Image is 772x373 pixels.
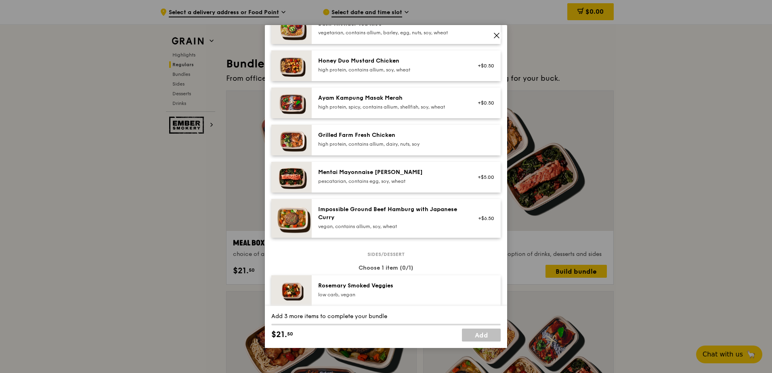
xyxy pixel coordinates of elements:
div: high protein, spicy, contains allium, shellfish, soy, wheat [318,104,463,110]
span: $21. [271,329,287,341]
div: +$5.00 [473,174,494,180]
div: high protein, contains allium, soy, wheat [318,67,463,73]
img: daily_normal_Ayam_Kampung_Masak_Merah_Horizontal_.jpg [271,88,312,118]
div: high protein, contains allium, dairy, nuts, soy [318,141,463,147]
div: +$0.50 [473,63,494,69]
img: daily_normal_HORZ-Impossible-Hamburg-With-Japanese-Curry.jpg [271,199,312,238]
span: 50 [287,331,293,337]
div: vegetarian, contains allium, barley, egg, nuts, soy, wheat [318,29,463,36]
a: Add [462,329,501,342]
div: Choose 1 item (0/1) [271,264,501,272]
div: low carb, vegan [318,291,463,298]
div: pescatarian, contains egg, soy, wheat [318,178,463,184]
div: Mentai Mayonnaise [PERSON_NAME] [318,168,463,176]
div: +$0.50 [473,100,494,106]
div: Ayam Kampung Masak Merah [318,94,463,102]
img: daily_normal_HORZ-Grilled-Farm-Fresh-Chicken.jpg [271,125,312,155]
img: daily_normal_HORZ-Basil-Thunder-Tea-Rice.jpg [271,13,312,44]
div: Impossible Ground Beef Hamburg with Japanese Curry [318,205,463,222]
div: Grilled Farm Fresh Chicken [318,131,463,139]
img: daily_normal_Mentai-Mayonnaise-Aburi-Salmon-HORZ.jpg [271,162,312,193]
div: +$6.50 [473,215,494,222]
span: Sides/dessert [364,251,408,258]
div: vegan, contains allium, soy, wheat [318,223,463,230]
div: Honey Duo Mustard Chicken [318,57,463,65]
img: daily_normal_Honey_Duo_Mustard_Chicken__Horizontal_.jpg [271,50,312,81]
div: Rosemary Smoked Veggies [318,282,463,290]
div: Add 3 more items to complete your bundle [271,312,501,321]
img: daily_normal_Thyme-Rosemary-Zucchini-HORZ.jpg [271,275,312,306]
